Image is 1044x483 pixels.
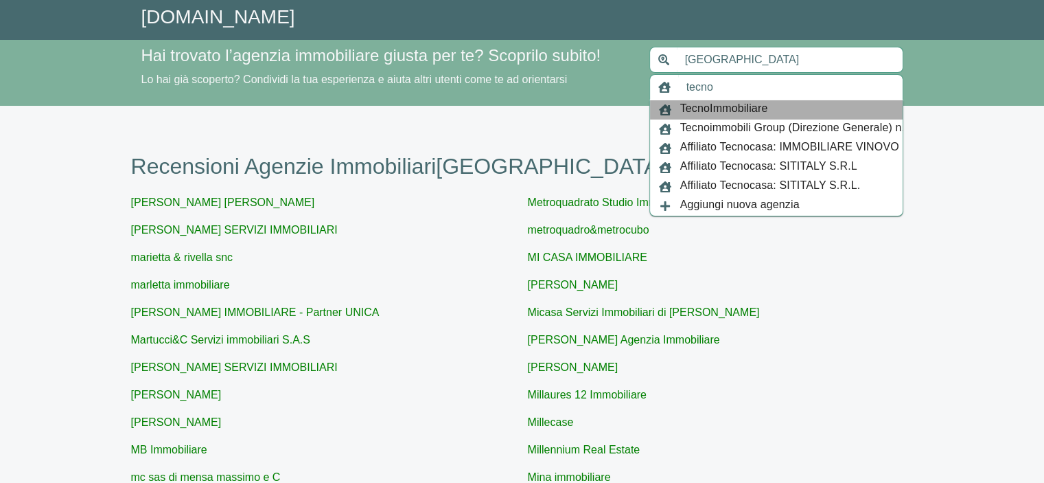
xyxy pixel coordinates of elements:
[680,139,899,158] span: Affiliato Tecnocasa: IMMOBILIARE VINOVO
[131,279,230,291] a: marletta immobiliare
[528,196,693,208] a: Metroquadrato Studio Immobiliare
[678,74,903,100] input: Inserisci nome agenzia immobiliare
[680,100,768,120] span: TecnoImmobiliare
[528,224,649,236] a: metroquadro&metrocubo
[131,389,222,401] a: [PERSON_NAME]
[131,471,281,483] a: mc sas di mensa massimo e C
[131,251,233,263] a: marietta & rivella snc
[131,196,315,208] a: [PERSON_NAME] [PERSON_NAME]
[141,46,633,66] h4: Hai trovato l’agenzia immobiliare giusta per te? Scoprilo subito!
[141,6,295,27] a: [DOMAIN_NAME]
[680,196,800,216] span: Aggiungi nuova agenzia
[680,120,998,139] span: Tecnoimmobili Group (Direzione Generale) n.verde 800.974.237
[131,361,338,373] a: [PERSON_NAME] SERVIZI IMMOBILIARI
[528,279,618,291] a: [PERSON_NAME]
[528,251,647,263] a: MI CASA IMMOBILIARE
[528,306,760,318] a: Micasa Servizi Immobiliari di [PERSON_NAME]
[680,158,857,177] span: Affiliato Tecnocasa: SITITALY S.R.L
[131,153,914,179] h1: Recensioni Agenzie Immobiliari [GEOGRAPHIC_DATA]
[131,224,338,236] a: [PERSON_NAME] SERVIZI IMMOBILIARI
[131,334,310,346] a: Martucci&C Servizi immobiliari S.A.S
[131,444,207,456] a: MB Immobiliare
[141,71,633,88] p: Lo hai già scoperto? Condividi la tua esperienza e aiuta altri utenti come te ad orientarsi
[528,334,720,346] a: [PERSON_NAME] Agenzia Immobiliare
[528,361,618,373] a: [PERSON_NAME]
[528,416,574,428] a: Millecase
[131,416,222,428] a: [PERSON_NAME]
[131,306,380,318] a: [PERSON_NAME] IMMOBILIARE - Partner UNICA
[680,177,861,196] span: Affiliato Tecnocasa: SITITALY S.R.L.
[528,471,611,483] a: Mina immobiliare
[528,389,647,401] a: Millaures 12 Immobiliare
[528,444,640,456] a: Millennium Real Estate
[677,47,903,73] input: Inserisci area di ricerca (Comune o Provincia)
